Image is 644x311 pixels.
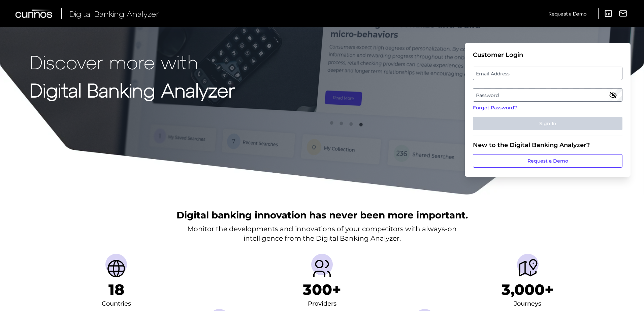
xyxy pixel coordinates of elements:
[187,224,457,243] p: Monitor the developments and innovations of your competitors with always-on intelligence from the...
[108,281,124,299] h1: 18
[102,299,131,309] div: Countries
[30,78,235,101] strong: Digital Banking Analyzer
[549,11,586,16] span: Request a Demo
[473,117,622,130] button: Sign In
[30,51,235,72] p: Discover more with
[517,258,539,279] img: Journeys
[473,89,622,101] label: Password
[15,9,53,18] img: Curinos
[69,9,159,19] span: Digital Banking Analyzer
[311,258,333,279] img: Providers
[514,299,541,309] div: Journeys
[176,209,468,221] h2: Digital banking innovation has never been more important.
[303,281,341,299] h1: 300+
[473,154,622,168] a: Request a Demo
[473,67,622,79] label: Email Address
[473,51,622,59] div: Customer Login
[549,8,586,19] a: Request a Demo
[502,281,554,299] h1: 3,000+
[105,258,127,279] img: Countries
[308,299,336,309] div: Providers
[473,141,622,149] div: New to the Digital Banking Analyzer?
[473,104,622,111] a: Forgot Password?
